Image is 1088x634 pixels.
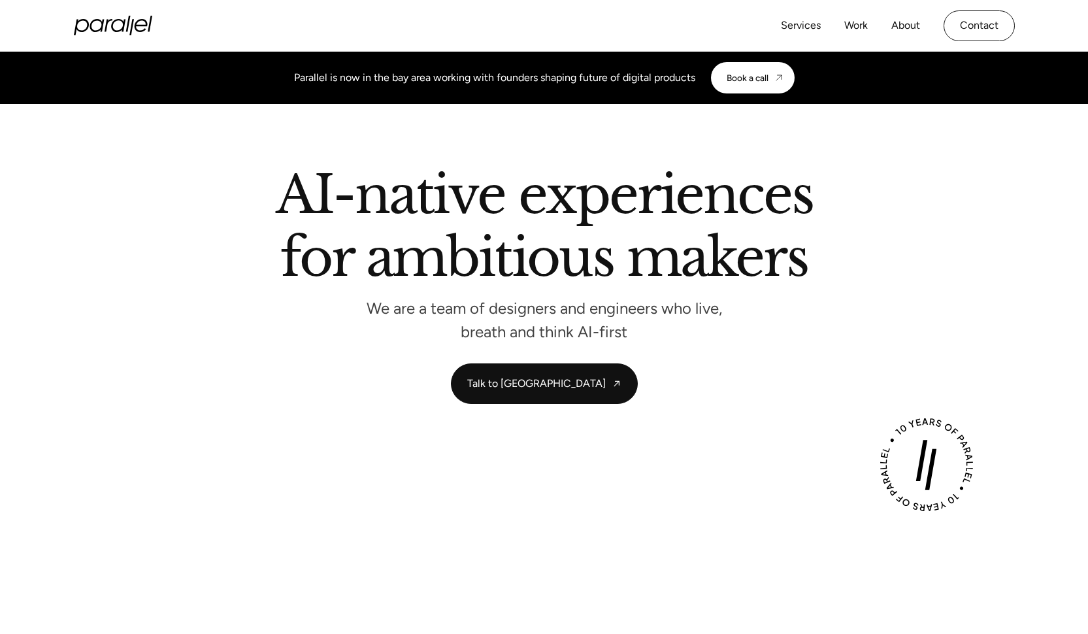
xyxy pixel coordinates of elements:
[944,10,1015,41] a: Contact
[74,16,152,35] a: home
[891,16,920,35] a: About
[294,70,695,86] div: Parallel is now in the bay area working with founders shaping future of digital products
[844,16,868,35] a: Work
[781,16,821,35] a: Services
[727,73,768,83] div: Book a call
[774,73,784,83] img: CTA arrow image
[172,169,917,289] h2: AI-native experiences for ambitious makers
[348,303,740,337] p: We are a team of designers and engineers who live, breath and think AI-first
[711,62,795,93] a: Book a call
